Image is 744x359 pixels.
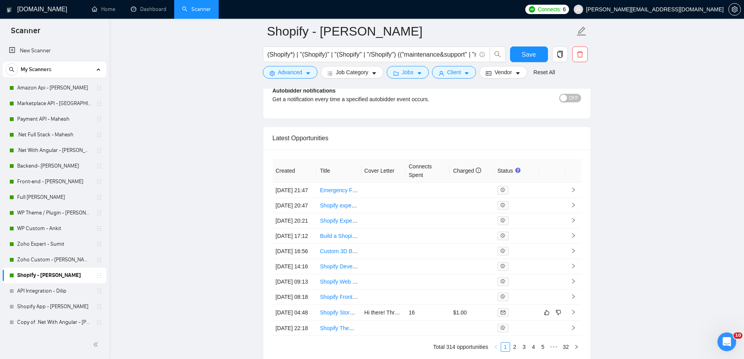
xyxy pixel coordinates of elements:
a: Shopify Theme Developer Needed for Customization [320,325,448,331]
span: field-time [501,248,505,253]
button: userClientcaret-down [432,66,476,79]
th: Title [317,159,361,183]
a: Emergency Full Stack Developer Needed for Shopify App Fix [320,187,467,193]
img: upwork-logo.png [529,6,535,13]
span: bars [327,70,333,76]
a: .Net With Angular - [PERSON_NAME] [17,143,91,158]
td: Shopify Developer for AI Image Integration [317,259,361,274]
a: New Scanner [9,43,100,59]
span: double-left [93,341,101,348]
a: Reset All [533,68,555,77]
span: holder [96,179,102,185]
td: [DATE] 04:48 [273,305,317,321]
td: Shopify Theme Developer Needed for Customization [317,321,361,336]
a: .Net Full Stack - Mahesh [17,127,91,143]
button: copy [552,46,568,62]
span: holder [96,304,102,310]
span: right [571,187,576,193]
a: homeHome [92,6,115,13]
a: WP Theme / Plugin - [PERSON_NAME] [17,205,91,221]
a: Payment API - Mahesh [17,111,91,127]
button: folderJobscaret-down [387,66,429,79]
span: ••• [548,342,560,352]
a: Shopify - [PERSON_NAME] [17,268,91,283]
th: Connects Spent [405,159,450,183]
td: Emergency Full Stack Developer Needed for Shopify App Fix [317,183,361,198]
a: Front-end - [PERSON_NAME] [17,174,91,189]
span: caret-down [305,70,311,76]
span: like [544,309,550,316]
li: 5 [538,342,548,352]
span: caret-down [371,70,377,76]
span: left [494,345,498,349]
td: [DATE] 16:56 [273,244,317,259]
td: [DATE] 20:21 [273,213,317,229]
span: field-time [501,218,505,223]
td: Shopify Store Customer Support Assistant [317,305,361,321]
a: Full [PERSON_NAME] [17,189,91,205]
span: holder [96,132,102,138]
div: Get a notification every time a specified autobidder event occurs. [273,95,504,104]
span: Job Category [336,68,368,77]
span: holder [96,210,102,216]
span: field-time [501,264,505,268]
a: 4 [529,343,538,351]
span: holder [96,225,102,232]
span: My Scanners [21,62,52,77]
a: API Integration - Dilip [17,283,91,299]
span: caret-down [417,70,422,76]
span: dislike [556,309,561,316]
input: Search Freelance Jobs... [268,50,476,59]
span: 6 [563,5,566,14]
td: [DATE] 17:12 [273,229,317,244]
span: delete [573,51,587,58]
li: Next Page [572,342,581,352]
a: Backend- [PERSON_NAME] [17,158,91,174]
li: 1 [501,342,510,352]
span: Client [447,68,461,77]
button: delete [572,46,588,62]
a: Zoho Custom - [PERSON_NAME] [17,252,91,268]
span: folder [393,70,399,76]
li: New Scanner [3,43,106,59]
input: Scanner name... [267,21,575,41]
a: Shopify Developer for AI Image Integration [320,263,423,270]
span: holder [96,272,102,279]
li: My Scanners [3,62,106,330]
li: Total 314 opportunities [433,342,488,352]
button: search [490,46,505,62]
button: Save [510,46,548,62]
li: 32 [560,342,572,352]
td: Build a Shopify website with a video tutorials page [317,229,361,244]
span: holder [96,116,102,122]
span: setting [729,6,740,13]
span: right [571,263,576,269]
span: Save [522,50,536,59]
button: setting [728,3,741,16]
span: 10 [733,332,742,339]
span: idcard [486,70,491,76]
span: search [6,67,18,72]
li: Next 5 Pages [548,342,560,352]
td: [DATE] 09:13 [273,274,317,289]
td: $1.00 [450,305,494,321]
span: field-time [501,294,505,299]
a: searchScanner [182,6,211,13]
button: left [491,342,501,352]
td: [DATE] 21:47 [273,183,317,198]
div: Latest Opportunities [273,127,581,149]
span: field-time [501,188,505,192]
span: right [571,325,576,330]
span: holder [96,194,102,200]
a: Custom 3D Branding Configurator Development for Shopify [320,248,464,254]
span: right [571,309,576,315]
button: idcardVendorcaret-down [479,66,527,79]
span: holder [96,163,102,169]
a: Amazon Api - [PERSON_NAME] [17,80,91,96]
button: barsJob Categorycaret-down [321,66,384,79]
span: mail [501,310,505,315]
li: Previous Page [491,342,501,352]
span: holder [96,288,102,294]
th: Created [273,159,317,183]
